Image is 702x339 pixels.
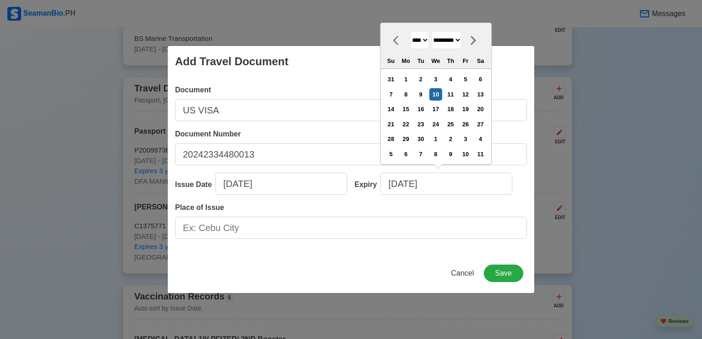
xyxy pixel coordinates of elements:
div: Choose Thursday, October 9th, 2025 [444,148,457,160]
div: Choose Monday, October 6th, 2025 [400,148,412,160]
div: Choose Friday, September 12th, 2025 [459,88,472,101]
div: month 2025-09 [383,72,488,162]
div: Choose Monday, September 15th, 2025 [400,103,412,115]
div: Sa [474,55,487,67]
div: Choose Saturday, October 4th, 2025 [474,133,487,145]
button: Cancel [445,265,480,282]
div: Choose Thursday, September 4th, 2025 [444,73,457,85]
div: Choose Sunday, August 31st, 2025 [385,73,397,85]
div: Choose Saturday, September 13th, 2025 [474,88,487,101]
div: Choose Wednesday, October 8th, 2025 [430,148,442,160]
div: Choose Saturday, September 20th, 2025 [474,103,487,115]
div: Choose Wednesday, September 24th, 2025 [430,118,442,130]
div: Choose Sunday, September 14th, 2025 [385,103,397,115]
span: Document Number [175,130,241,138]
div: Choose Sunday, September 21st, 2025 [385,118,397,130]
div: Choose Monday, September 29th, 2025 [400,133,412,145]
button: Save [484,265,523,282]
div: Choose Tuesday, September 30th, 2025 [414,133,427,145]
div: Choose Monday, September 8th, 2025 [400,88,412,101]
div: Choose Tuesday, September 23rd, 2025 [414,118,427,130]
span: Document [175,86,211,94]
span: Cancel [451,269,474,277]
div: Choose Tuesday, September 2nd, 2025 [414,73,427,85]
div: Tu [414,55,427,67]
div: Add Travel Document [175,53,289,70]
div: Choose Tuesday, October 7th, 2025 [414,148,427,160]
input: Ex: P12345678B [175,143,527,165]
div: Choose Friday, September 19th, 2025 [459,103,472,115]
div: Fr [459,55,472,67]
div: Choose Tuesday, September 16th, 2025 [414,103,427,115]
span: Place of Issue [175,203,224,211]
div: Choose Saturday, September 27th, 2025 [474,118,487,130]
div: Expiry [355,179,381,190]
input: Ex: Cebu City [175,217,527,239]
div: Choose Tuesday, September 9th, 2025 [414,88,427,101]
div: Th [444,55,457,67]
div: Choose Saturday, October 11th, 2025 [474,148,487,160]
div: Choose Friday, October 3rd, 2025 [459,133,472,145]
div: Choose Friday, October 10th, 2025 [459,148,472,160]
div: Choose Monday, September 1st, 2025 [400,73,412,85]
input: Ex: Passport [175,99,527,121]
div: Choose Wednesday, October 1st, 2025 [430,133,442,145]
div: Choose Thursday, September 11th, 2025 [444,88,457,101]
div: Choose Sunday, September 7th, 2025 [385,88,397,101]
div: Choose Wednesday, September 3rd, 2025 [430,73,442,85]
div: Choose Thursday, October 2nd, 2025 [444,133,457,145]
div: Choose Friday, September 5th, 2025 [459,73,472,85]
div: We [430,55,442,67]
div: Mo [400,55,412,67]
div: Choose Friday, September 26th, 2025 [459,118,472,130]
div: Choose Monday, September 22nd, 2025 [400,118,412,130]
div: Choose Wednesday, September 17th, 2025 [430,103,442,115]
div: Choose Thursday, September 18th, 2025 [444,103,457,115]
div: Choose Sunday, September 28th, 2025 [385,133,397,145]
div: Choose Sunday, October 5th, 2025 [385,148,397,160]
div: Choose Saturday, September 6th, 2025 [474,73,487,85]
div: Choose Wednesday, September 10th, 2025 [430,88,442,101]
div: Issue Date [175,179,215,190]
div: Su [385,55,397,67]
div: Choose Thursday, September 25th, 2025 [444,118,457,130]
